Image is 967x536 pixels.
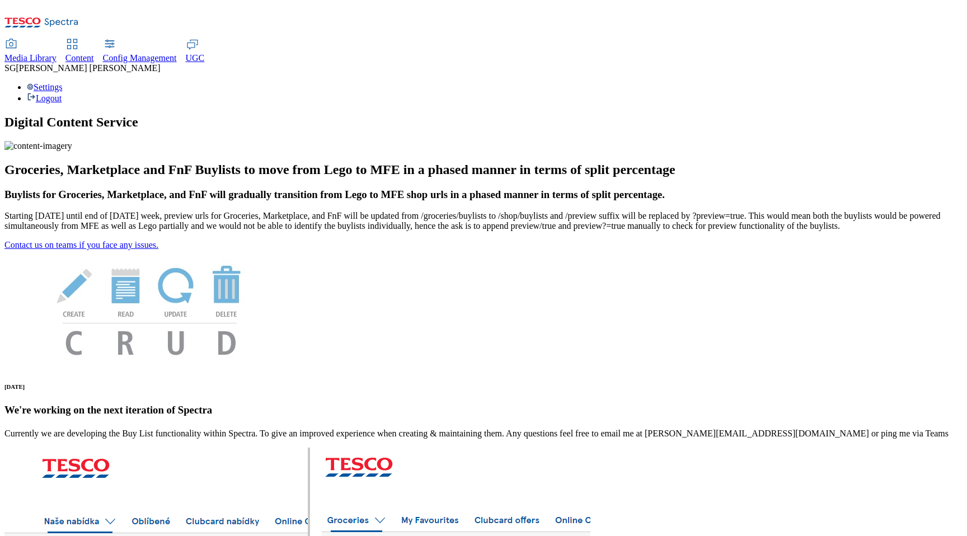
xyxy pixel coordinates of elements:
[65,40,94,63] a: Content
[4,162,963,177] h2: Groceries, Marketplace and FnF Buylists to move from Lego to MFE in a phased manner in terms of s...
[27,93,62,103] a: Logout
[4,404,963,416] h3: We're working on the next iteration of Spectra
[4,189,963,201] h3: Buylists for Groceries, Marketplace, and FnF will gradually transition from Lego to MFE shop urls...
[4,40,57,63] a: Media Library
[4,53,57,63] span: Media Library
[103,40,177,63] a: Config Management
[4,63,16,73] span: SG
[4,141,72,151] img: content-imagery
[103,53,177,63] span: Config Management
[4,250,295,367] img: News Image
[4,115,963,130] h1: Digital Content Service
[4,383,963,390] h6: [DATE]
[186,53,205,63] span: UGC
[4,211,963,231] p: Starting [DATE] until end of [DATE] week, preview urls for Groceries, Marketplace, and FnF will b...
[186,40,205,63] a: UGC
[27,82,63,92] a: Settings
[4,429,963,439] p: Currently we are developing the Buy List functionality within Spectra. To give an improved experi...
[16,63,160,73] span: [PERSON_NAME] [PERSON_NAME]
[4,240,158,250] a: Contact us on teams if you face any issues.
[65,53,94,63] span: Content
